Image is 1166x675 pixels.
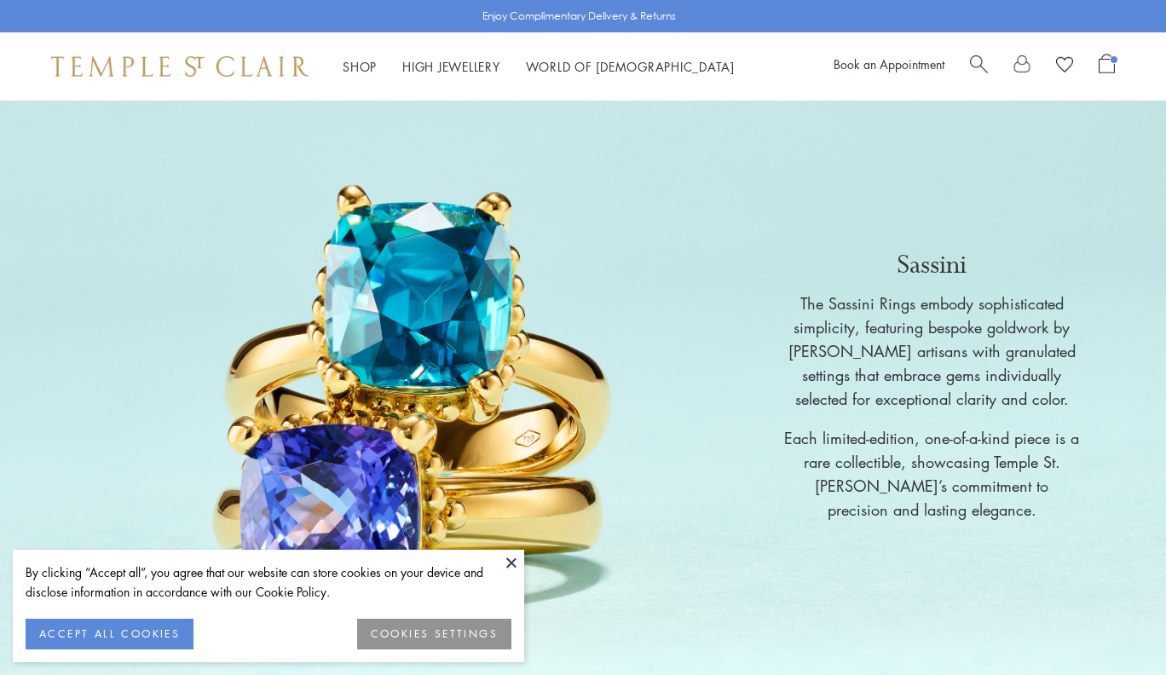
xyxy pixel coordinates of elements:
[782,247,1081,283] p: Sassini
[970,54,988,79] a: Search
[782,291,1081,411] p: The Sassini Rings embody sophisticated simplicity, featuring bespoke goldwork by [PERSON_NAME] ar...
[343,56,735,78] nav: Main navigation
[26,562,511,602] div: By clicking “Accept all”, you agree that our website can store cookies on your device and disclos...
[26,619,193,649] button: ACCEPT ALL COOKIES
[357,619,511,649] button: COOKIES SETTINGS
[1056,54,1073,79] a: View Wishlist
[343,58,377,75] a: ShopShop
[1081,595,1149,658] iframe: Gorgias live chat messenger
[834,55,944,72] a: Book an Appointment
[1099,54,1115,79] a: Open Shopping Bag
[782,426,1081,522] p: Each limited-edition, one-of-a-kind piece is a rare collectible, showcasing Temple St. [PERSON_NA...
[402,58,500,75] a: High JewelleryHigh Jewellery
[526,58,735,75] a: World of [DEMOGRAPHIC_DATA]World of [DEMOGRAPHIC_DATA]
[51,56,309,77] img: Temple St. Clair
[482,8,676,25] p: Enjoy Complimentary Delivery & Returns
